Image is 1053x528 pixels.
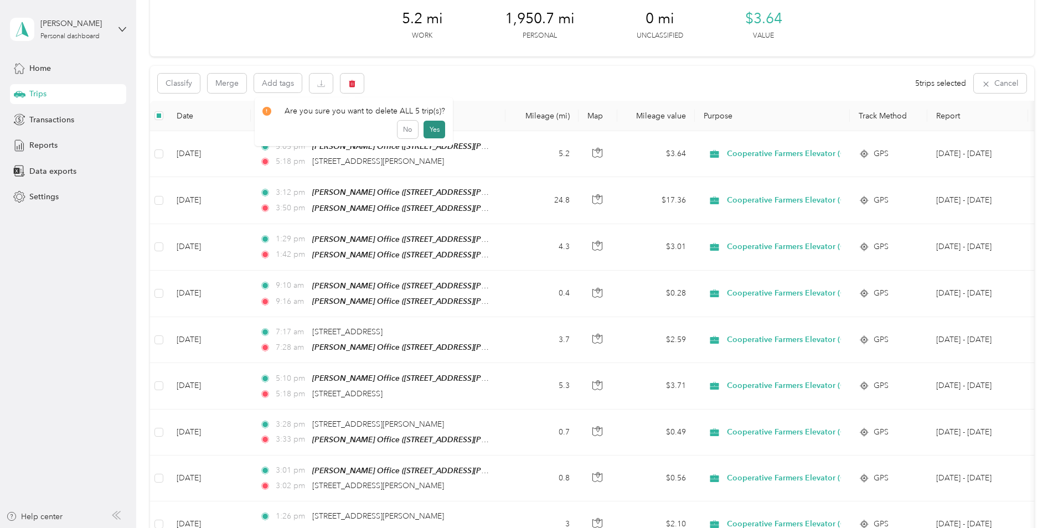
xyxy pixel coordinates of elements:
[991,466,1053,528] iframe: Everlance-gr Chat Button Frame
[617,224,695,271] td: $3.01
[312,235,577,244] span: [PERSON_NAME] Office ([STREET_ADDRESS][PERSON_NAME][US_STATE])
[727,472,858,484] span: Cooperative Farmers Elevator (CFE)
[312,297,577,306] span: [PERSON_NAME] Office ([STREET_ADDRESS][PERSON_NAME][US_STATE])
[276,480,307,492] span: 3:02 pm
[312,435,577,444] span: [PERSON_NAME] Office ([STREET_ADDRESS][PERSON_NAME][US_STATE])
[29,139,58,151] span: Reports
[168,363,251,409] td: [DATE]
[617,177,695,224] td: $17.36
[927,455,1028,501] td: Aug 1 - 31, 2025
[727,334,858,346] span: Cooperative Farmers Elevator (CFE)
[312,511,444,521] span: [STREET_ADDRESS][PERSON_NAME]
[29,88,47,100] span: Trips
[6,511,63,522] button: Help center
[505,101,579,131] th: Mileage (mi)
[168,410,251,455] td: [DATE]
[505,363,579,409] td: 5.3
[168,177,251,224] td: [DATE]
[312,188,577,197] span: [PERSON_NAME] Office ([STREET_ADDRESS][PERSON_NAME][US_STATE])
[617,317,695,363] td: $2.59
[168,224,251,271] td: [DATE]
[276,141,307,153] span: 5:05 pm
[927,224,1028,271] td: Aug 1 - 31, 2025
[617,271,695,317] td: $0.28
[262,105,446,117] div: Are you sure you want to delete ALL 5 trip(s)?
[276,233,307,245] span: 1:29 pm
[974,74,1026,93] button: Cancel
[915,77,966,89] span: 5 trips selected
[505,131,579,177] td: 5.2
[276,418,307,431] span: 3:28 pm
[874,472,889,484] span: GPS
[727,194,858,206] span: Cooperative Farmers Elevator (CFE)
[276,187,307,199] span: 3:12 pm
[312,142,577,151] span: [PERSON_NAME] Office ([STREET_ADDRESS][PERSON_NAME][US_STATE])
[251,101,505,131] th: Locations
[276,249,307,261] span: 1:42 pm
[727,380,858,392] span: Cooperative Farmers Elevator (CFE)
[40,18,110,29] div: [PERSON_NAME]
[158,74,200,93] button: Classify
[276,510,307,522] span: 1:26 pm
[617,131,695,177] td: $3.64
[617,455,695,501] td: $0.56
[727,426,858,438] span: Cooperative Farmers Elevator (CFE)
[208,74,246,93] button: Merge
[276,464,307,477] span: 3:01 pm
[617,410,695,455] td: $0.49
[29,114,74,126] span: Transactions
[505,271,579,317] td: 0.4
[254,74,302,92] button: Add tags
[695,101,850,131] th: Purpose
[312,204,577,213] span: [PERSON_NAME] Office ([STREET_ADDRESS][PERSON_NAME][US_STATE])
[753,31,774,41] p: Value
[505,10,575,28] span: 1,950.7 mi
[927,363,1028,409] td: Aug 1 - 31, 2025
[927,410,1028,455] td: Aug 1 - 31, 2025
[874,334,889,346] span: GPS
[402,10,443,28] span: 5.2 mi
[168,101,251,131] th: Date
[637,31,683,41] p: Unclassified
[312,420,444,429] span: [STREET_ADDRESS][PERSON_NAME]
[312,250,577,260] span: [PERSON_NAME] Office ([STREET_ADDRESS][PERSON_NAME][US_STATE])
[29,191,59,203] span: Settings
[874,287,889,299] span: GPS
[617,363,695,409] td: $3.71
[927,317,1028,363] td: Aug 1 - 31, 2025
[312,157,444,166] span: [STREET_ADDRESS][PERSON_NAME]
[874,194,889,206] span: GPS
[874,380,889,392] span: GPS
[168,317,251,363] td: [DATE]
[168,131,251,177] td: [DATE]
[276,202,307,214] span: 3:50 pm
[276,388,307,400] span: 5:18 pm
[874,148,889,160] span: GPS
[276,433,307,446] span: 3:33 pm
[168,455,251,501] td: [DATE]
[312,327,383,337] span: [STREET_ADDRESS]
[523,31,557,41] p: Personal
[727,287,858,299] span: Cooperative Farmers Elevator (CFE)
[312,374,577,383] span: [PERSON_NAME] Office ([STREET_ADDRESS][PERSON_NAME][US_STATE])
[727,241,858,253] span: Cooperative Farmers Elevator (CFE)
[927,177,1028,224] td: Aug 1 - 31, 2025
[927,101,1028,131] th: Report
[927,131,1028,177] td: Aug 1 - 31, 2025
[398,121,418,138] button: No
[168,271,251,317] td: [DATE]
[312,466,577,475] span: [PERSON_NAME] Office ([STREET_ADDRESS][PERSON_NAME][US_STATE])
[505,224,579,271] td: 4.3
[312,481,444,490] span: [STREET_ADDRESS][PERSON_NAME]
[874,241,889,253] span: GPS
[850,101,927,131] th: Track Method
[412,31,432,41] p: Work
[505,455,579,501] td: 0.8
[745,10,782,28] span: $3.64
[276,156,307,168] span: 5:18 pm
[646,10,674,28] span: 0 mi
[505,317,579,363] td: 3.7
[874,426,889,438] span: GPS
[727,148,858,160] span: Cooperative Farmers Elevator (CFE)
